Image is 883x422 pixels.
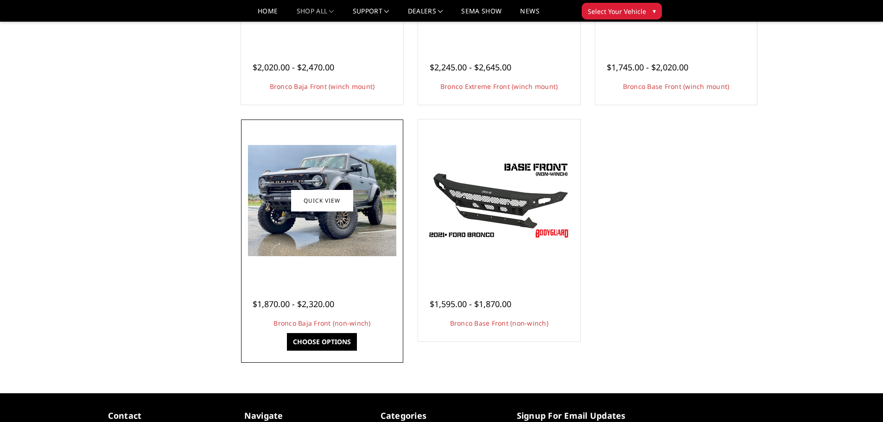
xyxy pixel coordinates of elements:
a: News [520,8,539,21]
a: Bronco Base Front (winch mount) [623,82,730,91]
a: Bronco Base Front (non-winch) Bronco Base Front (non-winch) [420,122,578,279]
button: Select Your Vehicle [582,3,662,19]
span: $1,745.00 - $2,020.00 [607,62,688,73]
h5: contact [108,409,230,422]
span: $2,245.00 - $2,645.00 [430,62,511,73]
a: Dealers [408,8,443,21]
h5: Navigate [244,409,367,422]
a: Bronco Base Front (non-winch) [450,319,548,328]
h5: Categories [381,409,503,422]
span: ▾ [653,6,656,16]
a: Bronco Baja Front (winch mount) [270,82,375,91]
img: Bronco Base Front (non-winch) [425,159,573,242]
h5: signup for email updates [517,409,639,422]
a: Home [258,8,278,21]
span: $1,870.00 - $2,320.00 [253,298,334,309]
a: Choose Options [287,333,357,351]
a: SEMA Show [461,8,502,21]
a: Bronco Baja Front (non-winch) [273,319,370,328]
span: $2,020.00 - $2,470.00 [253,62,334,73]
a: Bronco Baja Front (non-winch) Bronco Baja Front (non-winch) [243,122,401,279]
img: Bronco Baja Front (non-winch) [248,145,396,256]
a: shop all [297,8,334,21]
a: Bronco Extreme Front (winch mount) [440,82,558,91]
a: Support [353,8,389,21]
a: Quick view [291,189,353,211]
span: $1,595.00 - $1,870.00 [430,298,511,309]
span: Select Your Vehicle [588,6,646,16]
